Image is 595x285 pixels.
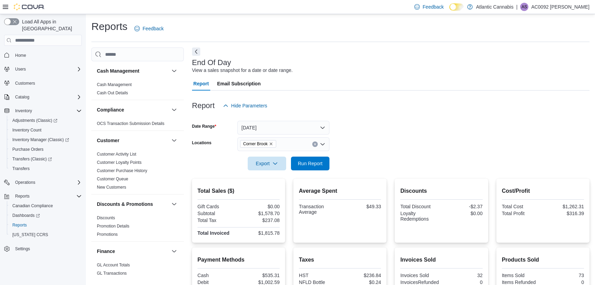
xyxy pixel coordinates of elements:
p: | [516,3,518,11]
h2: Payment Methods [198,256,280,264]
div: $237.08 [240,218,280,223]
div: Debit [198,279,237,285]
div: Total Cost [502,204,542,209]
div: $1,002.59 [240,279,280,285]
button: Customer [170,136,178,145]
h3: Finance [97,248,115,255]
div: Items Refunded [502,279,542,285]
span: Transfers (Classic) [10,155,82,163]
button: Settings [1,244,85,254]
button: Open list of options [320,141,325,147]
button: Reports [1,191,85,201]
span: Purchase Orders [10,145,82,154]
button: Inventory [12,107,35,115]
h2: Invoices Sold [400,256,482,264]
button: Discounts & Promotions [97,201,169,208]
button: Catalog [12,93,32,101]
span: Dashboards [12,213,40,218]
p: Atlantic Cannabis [476,3,514,11]
a: Dashboards [10,211,43,220]
a: Cash Out Details [97,91,128,95]
a: Transfers [10,165,32,173]
div: 0 [544,279,584,285]
span: Inventory [12,107,82,115]
button: [DATE] [237,121,329,135]
button: Clear input [312,141,318,147]
a: Purchase Orders [10,145,46,154]
a: Cash Management [97,82,132,87]
div: 32 [443,273,483,278]
a: GL Account Totals [97,263,130,267]
span: Home [15,53,26,58]
a: Customers [12,79,38,87]
a: Home [12,51,29,60]
a: Transfers (Classic) [10,155,55,163]
h2: Discounts [400,187,482,195]
span: Purchase Orders [12,147,44,152]
h3: Report [192,102,215,110]
span: Washington CCRS [10,231,82,239]
a: Inventory Manager (Classic) [7,135,85,145]
span: Corner Brook [243,140,268,147]
span: Inventory Count [12,127,42,133]
div: 73 [544,273,584,278]
span: Feedback [423,3,444,10]
span: Inventory Count [10,126,82,134]
div: Cash [198,273,237,278]
h2: Products Sold [502,256,584,264]
div: Total Profit [502,211,542,216]
button: Run Report [291,157,329,170]
a: Customer Loyalty Points [97,160,142,165]
button: Cash Management [97,67,169,74]
div: HST [299,273,339,278]
div: -$2.37 [443,204,483,209]
div: Gift Cards [198,204,237,209]
span: Users [12,65,82,73]
div: Finance [91,261,184,280]
span: Customer Activity List [97,151,136,157]
button: Hide Parameters [220,99,270,113]
div: $0.24 [341,279,381,285]
button: Next [192,47,200,56]
button: Discounts & Promotions [170,200,178,208]
a: Customer Activity List [97,152,136,157]
button: [US_STATE] CCRS [7,230,85,240]
label: Date Range [192,124,216,129]
span: Transfers [10,165,82,173]
div: Loyalty Redemptions [400,211,440,222]
button: Inventory Count [7,125,85,135]
span: Catalog [15,94,29,100]
span: Inventory Manager (Classic) [12,137,69,142]
a: Customer Queue [97,177,128,181]
button: Users [1,64,85,74]
button: Canadian Compliance [7,201,85,211]
span: Load All Apps in [GEOGRAPHIC_DATA] [19,18,82,32]
button: Finance [97,248,169,255]
div: $1,262.31 [544,204,584,209]
a: Inventory Count [10,126,44,134]
a: Promotions [97,232,118,237]
div: $0.00 [240,204,280,209]
button: Catalog [1,92,85,102]
p: AC0092 [PERSON_NAME] [531,3,590,11]
span: Run Report [298,160,323,167]
a: Dashboards [7,211,85,220]
div: $0.00 [443,211,483,216]
div: Subtotal [198,211,237,216]
a: Transfers (Classic) [7,154,85,164]
div: AC0092 Strickland Rylan [520,3,528,11]
span: Customer Purchase History [97,168,147,173]
span: Settings [12,244,82,253]
span: Report [193,77,209,91]
a: Adjustments (Classic) [10,116,60,125]
span: Export [252,157,282,170]
h3: Compliance [97,106,124,113]
button: Finance [170,247,178,255]
span: Email Subscription [217,77,261,91]
button: Customers [1,78,85,88]
div: Cash Management [91,81,184,100]
h3: Customer [97,137,119,144]
input: Dark Mode [449,3,464,11]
